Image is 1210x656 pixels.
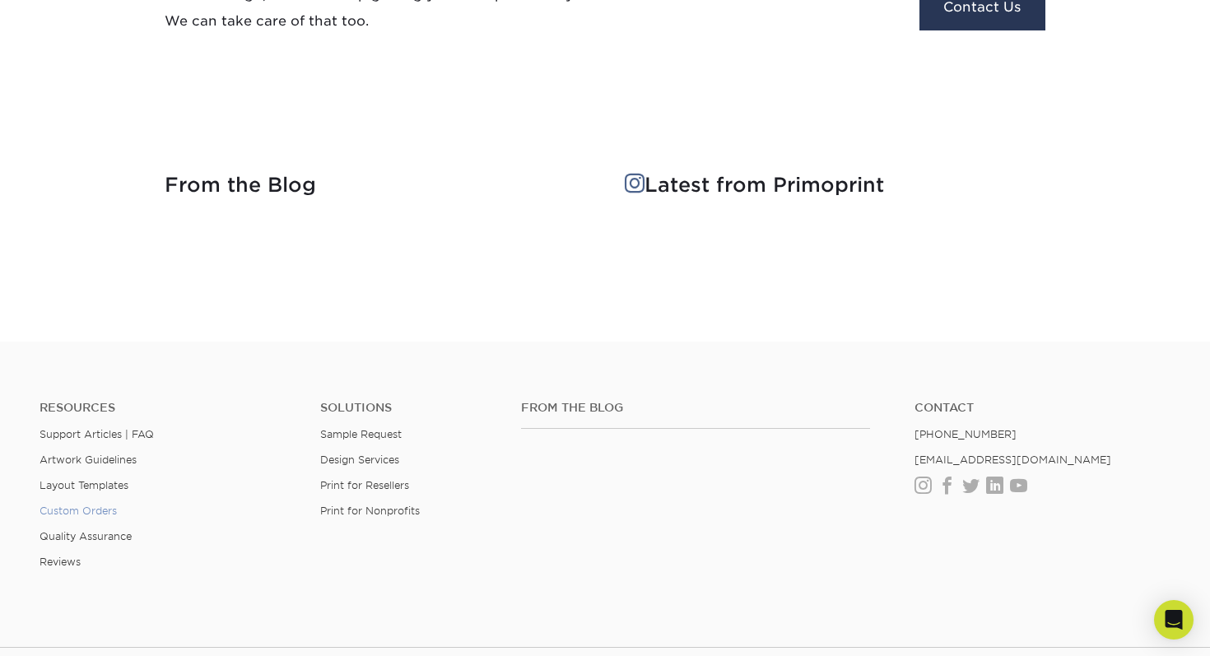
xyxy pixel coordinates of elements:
a: [PHONE_NUMBER] [914,428,1017,440]
a: Sample Request [320,428,402,440]
a: Artwork Guidelines [40,454,137,466]
a: Print for Nonprofits [320,505,420,517]
h4: From the Blog [521,401,870,415]
a: Quality Assurance [40,530,132,542]
a: Reviews [40,556,81,568]
a: Contact [914,401,1170,415]
a: Support Articles | FAQ [40,428,154,440]
h4: Resources [40,401,296,415]
h4: Solutions [320,401,496,415]
div: Open Intercom Messenger [1154,600,1194,640]
a: [EMAIL_ADDRESS][DOMAIN_NAME] [914,454,1111,466]
a: Print for Resellers [320,479,409,491]
a: Custom Orders [40,505,117,517]
a: Design Services [320,454,399,466]
h4: From the Blog [165,174,585,198]
a: Layout Templates [40,479,128,491]
h4: Latest from Primoprint [625,174,1045,198]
